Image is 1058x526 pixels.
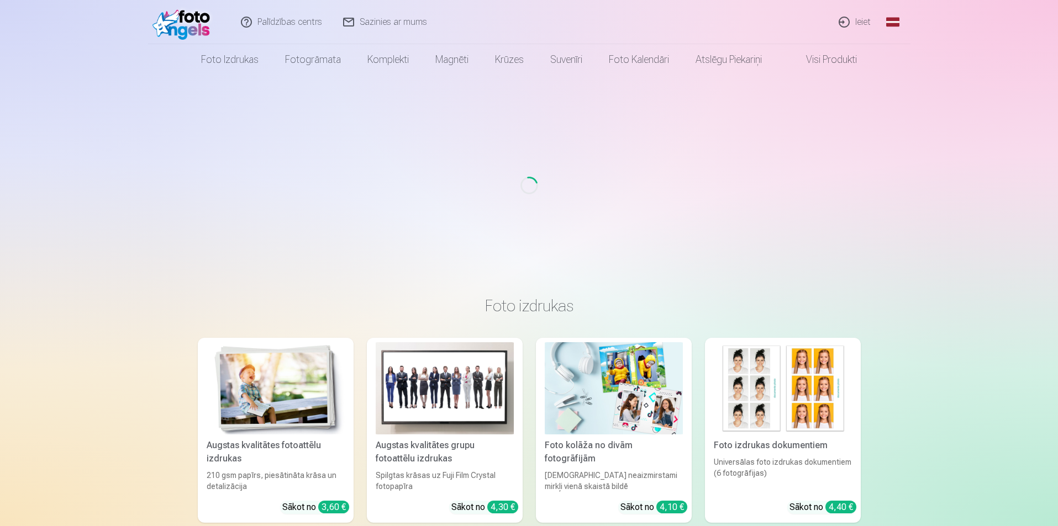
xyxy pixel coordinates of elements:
[367,338,523,523] a: Augstas kvalitātes grupu fotoattēlu izdrukasAugstas kvalitātes grupu fotoattēlu izdrukasSpilgtas ...
[202,439,349,465] div: Augstas kvalitātes fotoattēlu izdrukas
[682,44,775,75] a: Atslēgu piekariņi
[656,501,687,513] div: 4,10 €
[714,342,852,434] img: Foto izdrukas dokumentiem
[825,501,856,513] div: 4,40 €
[620,501,687,514] div: Sākot no
[536,338,692,523] a: Foto kolāža no divām fotogrāfijāmFoto kolāža no divām fotogrāfijām[DEMOGRAPHIC_DATA] neaizmirstam...
[596,44,682,75] a: Foto kalendāri
[318,501,349,513] div: 3,60 €
[207,342,345,434] img: Augstas kvalitātes fotoattēlu izdrukas
[487,501,518,513] div: 4,30 €
[272,44,354,75] a: Fotogrāmata
[198,338,354,523] a: Augstas kvalitātes fotoattēlu izdrukasAugstas kvalitātes fotoattēlu izdrukas210 gsm papīrs, piesā...
[207,296,852,316] h3: Foto izdrukas
[709,439,856,452] div: Foto izdrukas dokumentiem
[705,338,861,523] a: Foto izdrukas dokumentiemFoto izdrukas dokumentiemUniversālas foto izdrukas dokumentiem (6 fotogr...
[482,44,537,75] a: Krūzes
[537,44,596,75] a: Suvenīri
[202,470,349,492] div: 210 gsm papīrs, piesātināta krāsa un detalizācija
[188,44,272,75] a: Foto izdrukas
[451,501,518,514] div: Sākot no
[709,456,856,492] div: Universālas foto izdrukas dokumentiem (6 fotogrāfijas)
[371,470,518,492] div: Spilgtas krāsas uz Fuji Film Crystal fotopapīra
[376,342,514,434] img: Augstas kvalitātes grupu fotoattēlu izdrukas
[282,501,349,514] div: Sākot no
[422,44,482,75] a: Magnēti
[354,44,422,75] a: Komplekti
[540,439,687,465] div: Foto kolāža no divām fotogrāfijām
[775,44,870,75] a: Visi produkti
[540,470,687,492] div: [DEMOGRAPHIC_DATA] neaizmirstami mirkļi vienā skaistā bildē
[371,439,518,465] div: Augstas kvalitātes grupu fotoattēlu izdrukas
[789,501,856,514] div: Sākot no
[152,4,216,40] img: /fa1
[545,342,683,434] img: Foto kolāža no divām fotogrāfijām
